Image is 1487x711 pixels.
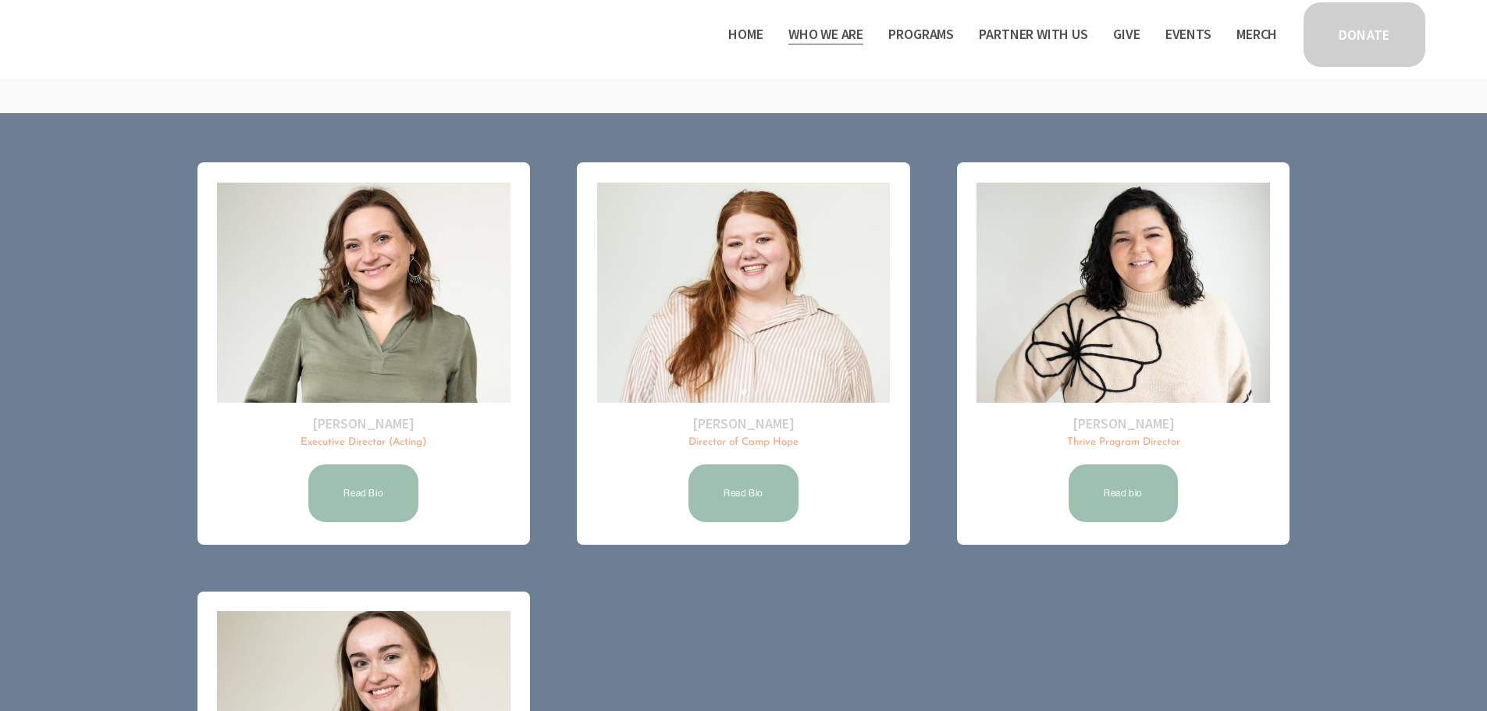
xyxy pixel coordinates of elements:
a: Read Bio [306,462,421,524]
h2: [PERSON_NAME] [977,414,1269,432]
a: folder dropdown [888,22,954,47]
a: folder dropdown [788,22,863,47]
p: Thrive Program Director [977,435,1269,450]
h2: [PERSON_NAME] [597,414,890,432]
span: Programs [888,23,954,46]
a: folder dropdown [979,22,1087,47]
a: Home [728,22,763,47]
a: Merch [1236,22,1277,47]
p: Director of Camp Hope [597,435,890,450]
a: Events [1165,22,1211,47]
span: Who We Are [788,23,863,46]
h2: [PERSON_NAME] [217,414,510,432]
a: Read bio [1066,462,1180,524]
p: Executive Director (Acting) [217,435,510,450]
a: Give [1113,22,1140,47]
span: Partner With Us [979,23,1087,46]
a: Read Bio [686,462,801,524]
